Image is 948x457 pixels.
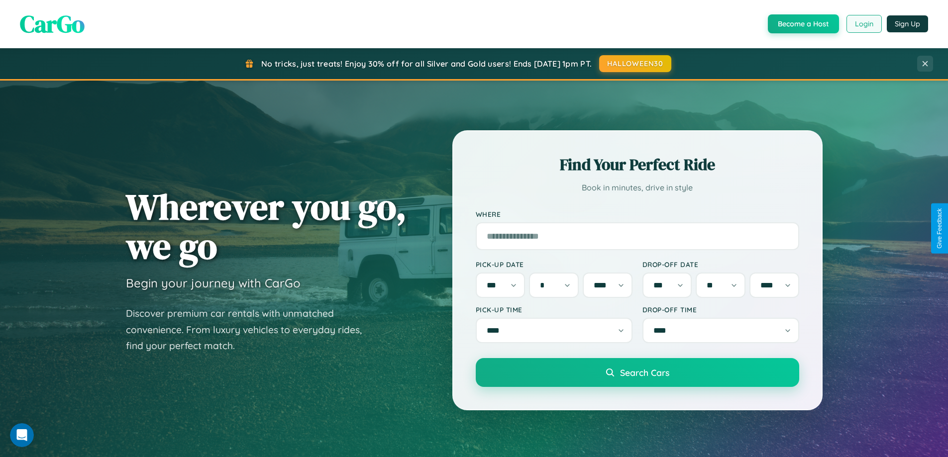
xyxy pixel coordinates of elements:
[126,275,301,290] h3: Begin your journey with CarGo
[642,260,799,269] label: Drop-off Date
[620,367,669,378] span: Search Cars
[887,15,928,32] button: Sign Up
[126,305,375,354] p: Discover premium car rentals with unmatched convenience. From luxury vehicles to everyday rides, ...
[476,358,799,387] button: Search Cars
[261,59,592,69] span: No tricks, just treats! Enjoy 30% off for all Silver and Gold users! Ends [DATE] 1pm PT.
[599,55,671,72] button: HALLOWEEN30
[846,15,882,33] button: Login
[10,423,34,447] iframe: Intercom live chat
[768,14,839,33] button: Become a Host
[476,305,632,314] label: Pick-up Time
[476,181,799,195] p: Book in minutes, drive in style
[936,208,943,249] div: Give Feedback
[20,7,85,40] span: CarGo
[642,305,799,314] label: Drop-off Time
[476,260,632,269] label: Pick-up Date
[476,210,799,218] label: Where
[126,187,407,266] h1: Wherever you go, we go
[476,154,799,176] h2: Find Your Perfect Ride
